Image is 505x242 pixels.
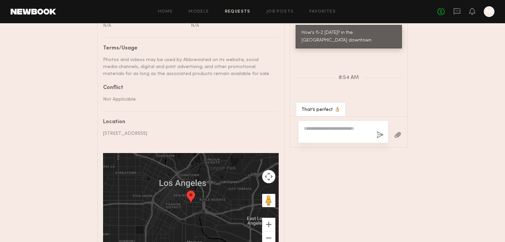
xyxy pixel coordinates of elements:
a: Job Posts [266,10,294,14]
a: Favorites [309,10,336,14]
div: [STREET_ADDRESS] [103,130,274,137]
div: Not Applicable [103,96,274,103]
a: Home [158,10,173,14]
div: That’s perfect 👌🏼 [302,106,340,114]
button: Drag Pegman onto the map to open Street View [262,194,275,207]
div: Terms/Usage [103,46,274,51]
button: Map camera controls [262,170,275,183]
div: Photos and videos may be used by Abbreviated on its website, social media channels, digital and p... [103,56,274,77]
a: Models [189,10,209,14]
span: 8:54 AM [339,75,359,81]
a: M [484,6,494,17]
div: Conflict [103,85,274,91]
button: Zoom in [262,218,275,231]
div: N/A [191,22,274,29]
div: How's 11-2 [DATE]? in the [GEOGRAPHIC_DATA] downtown [302,29,396,44]
a: Requests [225,10,251,14]
div: N/A [103,22,186,29]
div: Location [103,120,274,125]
